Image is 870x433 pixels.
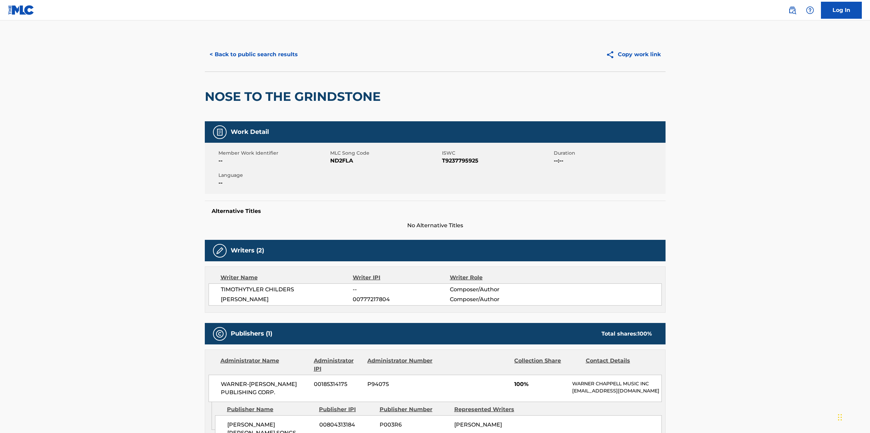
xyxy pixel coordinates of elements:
[836,400,870,433] iframe: Chat Widget
[353,274,450,282] div: Writer IPI
[514,380,567,388] span: 100%
[838,407,842,428] div: Drag
[8,5,34,15] img: MLC Logo
[227,405,314,414] div: Publisher Name
[821,2,862,19] a: Log In
[442,157,552,165] span: T9237795925
[572,387,661,395] p: [EMAIL_ADDRESS][DOMAIN_NAME]
[221,295,353,304] span: [PERSON_NAME]
[806,6,814,14] img: help
[205,46,303,63] button: < Back to public search results
[785,3,799,17] a: Public Search
[218,150,329,157] span: Member Work Identifier
[231,247,264,254] h5: Writers (2)
[554,150,664,157] span: Duration
[319,421,375,429] span: 00804313184
[353,285,449,294] span: --
[454,405,524,414] div: Represented Writers
[231,330,272,338] h5: Publishers (1)
[231,128,269,136] h5: Work Detail
[319,405,375,414] div: Publisher IPI
[367,380,433,388] span: P94075
[601,330,652,338] div: Total shares:
[212,208,659,215] h5: Alternative Titles
[454,421,502,428] span: [PERSON_NAME]
[218,157,329,165] span: --
[572,380,661,387] p: WARNER CHAPPELL MUSIC INC
[554,157,664,165] span: --:--
[216,247,224,255] img: Writers
[442,150,552,157] span: ISWC
[380,405,449,414] div: Publisher Number
[606,50,618,59] img: Copy work link
[330,150,440,157] span: MLC Song Code
[205,221,666,230] span: No Alternative Titles
[205,89,384,104] h2: NOSE TO THE GRINDSTONE
[220,274,353,282] div: Writer Name
[788,6,796,14] img: search
[450,295,538,304] span: Composer/Author
[367,357,433,373] div: Administrator Number
[586,357,652,373] div: Contact Details
[450,285,538,294] span: Composer/Author
[330,157,440,165] span: ND2FLA
[601,46,666,63] button: Copy work link
[221,380,309,397] span: WARNER-[PERSON_NAME] PUBLISHING CORP.
[216,330,224,338] img: Publishers
[803,3,817,17] div: Help
[218,172,329,179] span: Language
[314,357,362,373] div: Administrator IPI
[514,357,580,373] div: Collection Share
[220,357,309,373] div: Administrator Name
[353,295,449,304] span: 00777217804
[221,285,353,294] span: TIMOTHYTYLER CHILDERS
[314,380,362,388] span: 00185314175
[218,179,329,187] span: --
[216,128,224,136] img: Work Detail
[380,421,449,429] span: P003R6
[638,330,652,337] span: 100 %
[450,274,538,282] div: Writer Role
